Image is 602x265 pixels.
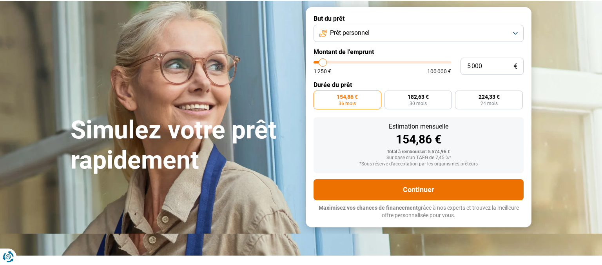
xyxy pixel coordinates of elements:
span: 24 mois [481,101,498,106]
span: 1 250 € [314,69,331,74]
span: 36 mois [339,101,356,106]
button: Continuer [314,179,524,200]
div: Total à rembourser: 5 574,96 € [320,149,517,155]
span: 30 mois [410,101,427,106]
label: Montant de l'emprunt [314,48,524,56]
span: 224,33 € [479,94,500,100]
span: 100 000 € [427,69,451,74]
span: 154,86 € [337,94,358,100]
div: Estimation mensuelle [320,123,517,130]
div: Sur base d'un TAEG de 7,45 %* [320,155,517,161]
span: 182,63 € [408,94,429,100]
div: 154,86 € [320,134,517,145]
div: *Sous réserve d'acceptation par les organismes prêteurs [320,162,517,167]
span: € [514,63,517,70]
h1: Simulez votre prêt rapidement [71,115,296,176]
p: grâce à nos experts et trouvez la meilleure offre personnalisée pour vous. [314,204,524,220]
span: Maximisez vos chances de financement [319,205,418,211]
span: Prêt personnel [330,29,370,37]
label: But du prêt [314,15,524,22]
label: Durée du prêt [314,81,524,89]
button: Prêt personnel [314,25,524,42]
